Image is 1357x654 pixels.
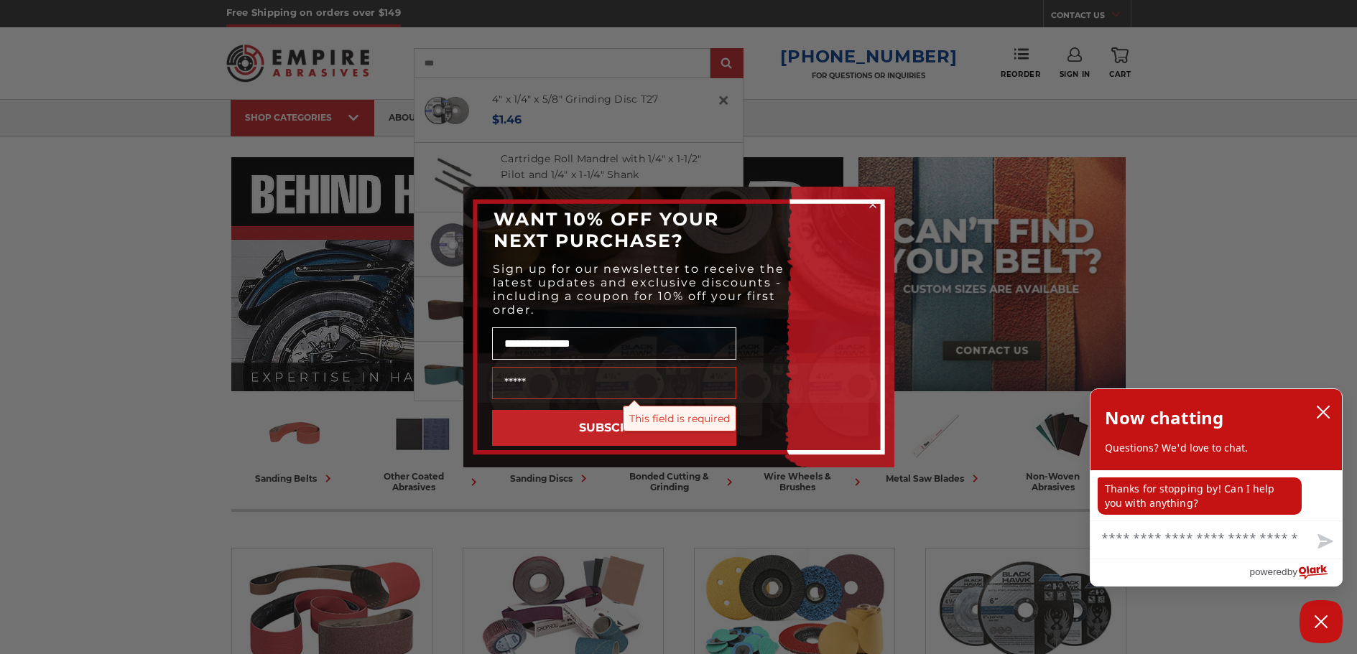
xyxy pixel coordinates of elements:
[866,197,880,212] button: Close dialog
[492,367,736,399] input: Email
[1300,600,1343,643] button: Close Chatbox
[1249,563,1287,581] span: powered
[1098,477,1302,515] p: Thanks for stopping by! Can I help you with anything?
[1090,388,1343,587] div: olark chatbox
[492,410,736,446] button: SUBSCRIBE
[1249,559,1342,586] a: Powered by Olark
[1287,563,1297,581] span: by
[493,262,784,317] span: Sign up for our newsletter to receive the latest updates and exclusive discounts - including a co...
[1312,401,1335,423] button: close chatbox
[1105,441,1328,455] p: Questions? We'd love to chat.
[1105,403,1223,432] h2: Now chatting
[1306,525,1342,559] button: Send message
[1090,470,1342,520] div: chat
[494,208,719,251] span: WANT 10% OFF YOUR NEXT PURCHASE?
